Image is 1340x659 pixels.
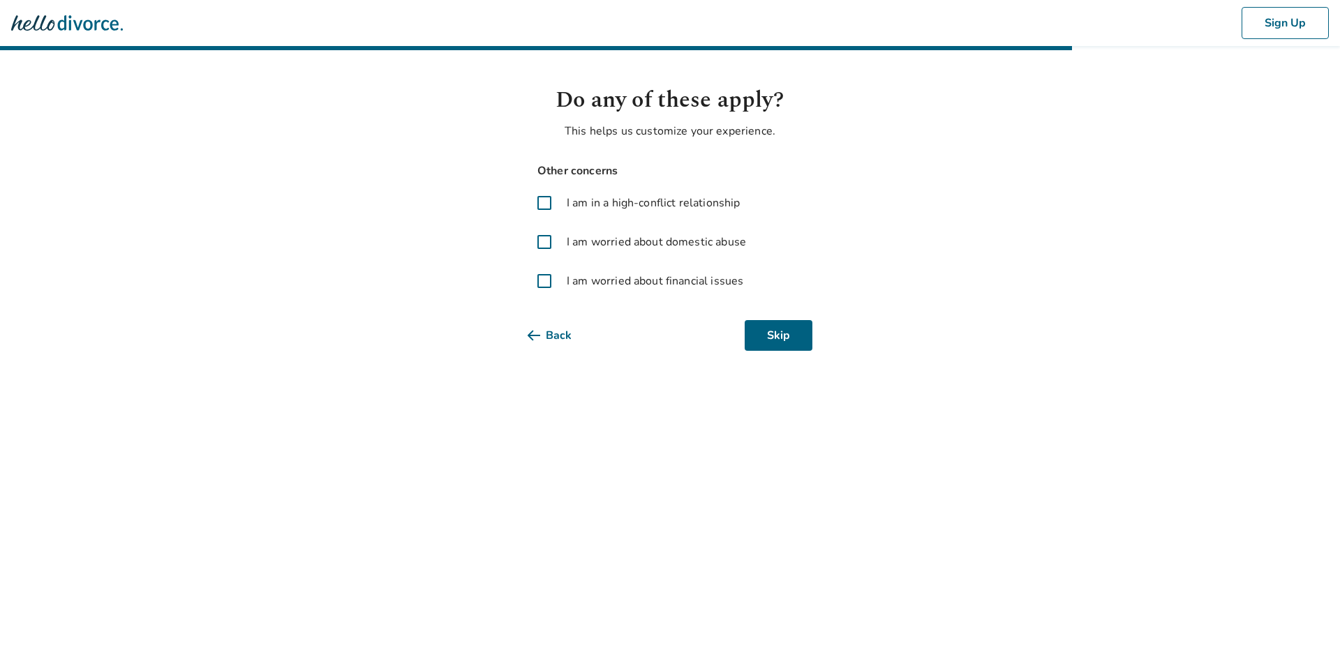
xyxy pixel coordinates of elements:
iframe: Chat Widget [1270,592,1340,659]
span: I am worried about domestic abuse [567,234,746,250]
span: Other concerns [528,162,812,181]
button: Skip [745,320,812,351]
button: Back [528,320,594,351]
h1: Do any of these apply? [528,84,812,117]
span: I am in a high-conflict relationship [567,195,740,211]
p: This helps us customize your experience. [528,123,812,139]
span: I am worried about financial issues [567,273,743,289]
button: Sign Up [1242,7,1329,39]
img: Hello Divorce Logo [11,9,123,37]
